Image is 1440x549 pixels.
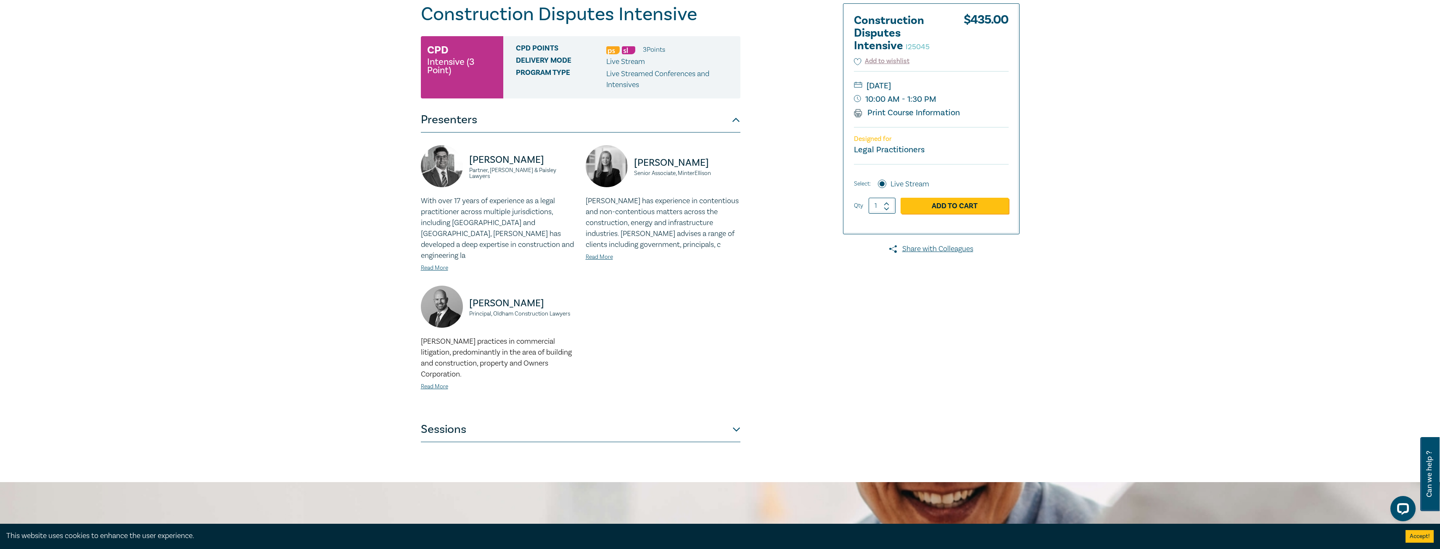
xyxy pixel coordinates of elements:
h1: Construction Disputes Intensive [421,3,740,25]
p: Designed for [854,135,1009,143]
button: Presenters [421,107,740,133]
p: [PERSON_NAME] has experience in contentious and non-contentious matters across the construction, ... [586,196,740,250]
small: [DATE] [854,79,1009,93]
button: Add to wishlist [854,56,910,66]
h2: Construction Disputes Intensive [854,14,946,52]
a: Read More [421,383,448,390]
img: https://s3.ap-southeast-2.amazonaws.com/leo-cussen-store-production-content/Contacts/Isobel%20Car... [586,145,628,187]
span: Can we help ? [1425,442,1433,506]
a: Add to Cart [901,198,1009,214]
p: With over 17 years of experience as a legal practitioner across multiple jurisdictions, including... [421,196,576,261]
p: Live Streamed Conferences and Intensives [606,69,734,90]
iframe: LiveChat chat widget [1384,493,1419,528]
button: Sessions [421,417,740,442]
div: $ 435.00 [964,14,1009,56]
p: [PERSON_NAME] [469,297,576,310]
small: Intensive (3 Point) [427,58,497,74]
img: Substantive Law [622,46,635,54]
a: Read More [421,264,448,272]
a: Read More [586,253,613,261]
h3: CPD [427,42,448,58]
input: 1 [869,198,896,214]
span: Program type [516,69,606,90]
p: [PERSON_NAME] [469,153,576,167]
p: [PERSON_NAME] [634,156,740,170]
img: https://s3.ap-southeast-2.amazonaws.com/leo-cussen-store-production-content/Contacts/Daniel%20Old... [421,286,463,328]
a: Print Course Information [854,107,960,118]
label: Live Stream [890,179,929,190]
button: Accept cookies [1406,530,1434,543]
span: Select: [854,179,871,188]
small: Senior Associate, MinterEllison [634,170,740,176]
small: Partner, [PERSON_NAME] & Paisley Lawyers [469,167,576,179]
span: Delivery Mode [516,56,606,67]
span: CPD Points [516,44,606,55]
label: Qty [854,201,863,210]
img: Professional Skills [606,46,620,54]
span: Live Stream [606,57,645,66]
li: 3 Point s [643,44,665,55]
small: Legal Practitioners [854,144,925,155]
small: Principal, Oldham Construction Lawyers [469,311,576,317]
span: [PERSON_NAME] practices in commercial litigation, predominantly in the area of building and const... [421,337,572,379]
img: https://s3.ap-southeast-2.amazonaws.com/leo-cussen-store-production-content/Contacts/Kerry%20Ioul... [421,145,463,187]
small: I25045 [906,42,930,52]
a: Share with Colleagues [843,244,1020,255]
div: This website uses cookies to enhance the user experience. [6,530,1393,541]
small: 10:00 AM - 1:30 PM [854,93,1009,106]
